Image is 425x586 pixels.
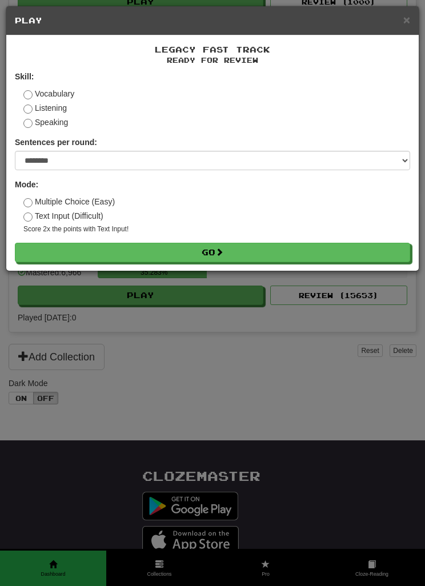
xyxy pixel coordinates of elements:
input: Listening [23,105,33,114]
label: Vocabulary [23,88,74,99]
input: Speaking [23,119,33,128]
small: Score 2x the points with Text Input ! [23,224,410,234]
small: Ready for Review [15,55,410,65]
label: Listening [23,102,67,114]
button: Go [15,243,410,262]
h5: Play [15,15,410,26]
label: Speaking [23,117,68,128]
span: × [403,13,410,26]
button: Close [403,14,410,26]
span: Legacy Fast Track [155,45,270,54]
input: Vocabulary [23,90,33,99]
label: Sentences per round: [15,137,97,148]
strong: Skill: [15,72,34,81]
input: Multiple Choice (Easy) [23,198,33,207]
strong: Mode: [15,180,38,189]
label: Multiple Choice (Easy) [23,196,115,207]
input: Text Input (Difficult) [23,212,33,222]
label: Text Input (Difficult) [23,210,103,222]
